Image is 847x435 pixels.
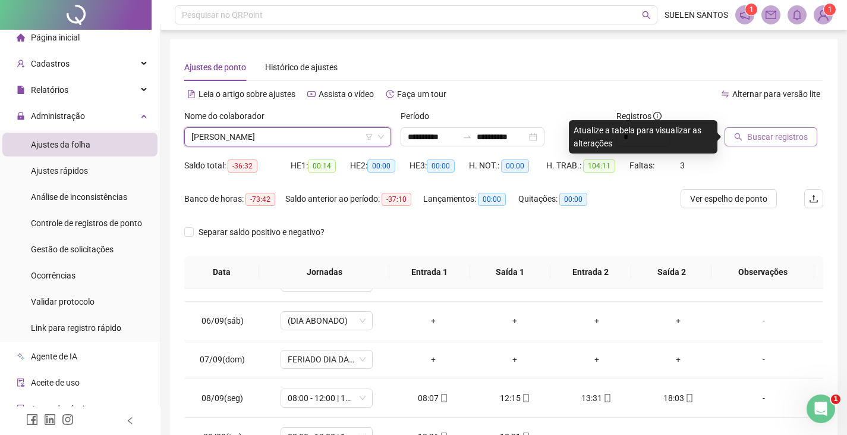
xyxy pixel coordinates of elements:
span: to [462,132,472,142]
span: solution [17,405,25,413]
div: Saldo total: [184,159,291,173]
span: 1 [828,5,832,14]
span: Assista o vídeo [319,89,374,99]
span: Link para registro rápido [31,323,121,333]
span: 00:00 [427,159,455,173]
span: Faça um tour [397,89,446,99]
label: Período [401,109,437,123]
div: - [729,314,799,327]
span: Validar protocolo [31,297,95,306]
span: 08:00 - 12:00 | 13:30 - 18:00 [288,389,366,407]
span: Ver espelho de ponto [690,192,767,205]
span: TAUANA FERNANDES DE OLIVEIRA [191,128,384,146]
span: Faltas: [629,161,656,170]
span: 3 [680,161,685,170]
span: search [642,11,651,20]
sup: Atualize o seu contato no menu Meus Dados [824,4,836,15]
span: Alternar para versão lite [732,89,820,99]
span: instagram [62,414,74,425]
span: Relatórios [31,85,68,95]
th: Observações [711,256,814,289]
span: facebook [26,414,38,425]
img: 39589 [814,6,832,24]
th: Entrada 2 [550,256,631,289]
div: + [483,353,546,366]
span: swap [721,90,729,98]
th: Entrada 1 [389,256,470,289]
div: 13:31 [565,392,628,405]
span: SUELEN SANTOS [665,8,728,21]
span: -73:42 [245,193,275,206]
span: mobile [684,394,694,402]
span: -37:10 [382,193,411,206]
span: linkedin [44,414,56,425]
span: (DIA ABONADO) [288,312,366,330]
span: FERIADO DIA DA INDEPENDÊNCIA [288,350,366,368]
span: Cadastros [31,59,70,68]
div: + [565,314,628,327]
span: user-add [17,60,25,68]
span: Página inicial [31,33,80,42]
div: Quitações: [518,192,602,206]
span: 00:00 [559,193,587,206]
div: HE 3: [410,159,469,173]
div: H. TRAB.: [546,159,629,173]
th: Saída 1 [470,256,551,289]
div: + [402,353,465,366]
span: mobile [602,394,612,402]
div: + [565,353,628,366]
th: Saída 2 [631,256,712,289]
span: Buscar registros [747,130,808,143]
span: file [17,86,25,94]
span: left [126,417,134,425]
span: 00:14 [308,159,336,173]
div: Banco de horas: [184,192,285,206]
span: lock [17,112,25,120]
div: Saldo anterior ao período: [285,192,423,206]
span: Ajustes rápidos [31,166,88,176]
span: 08/09(seg) [201,393,243,403]
span: upload [809,194,818,204]
div: + [483,314,546,327]
div: Lançamentos: [423,192,518,206]
div: 18:03 [647,392,710,405]
div: + [647,353,710,366]
span: youtube [307,90,316,98]
span: filter [366,133,373,140]
iframe: Intercom live chat [807,395,835,423]
span: Registros [616,109,662,123]
span: 104:11 [583,159,615,173]
span: -36:32 [228,159,257,173]
span: 00:00 [367,159,395,173]
sup: 1 [745,4,757,15]
span: Análise de inconsistências [31,192,127,202]
span: Ocorrências [31,271,75,280]
div: Atualize a tabela para visualizar as alterações [569,120,717,154]
span: mobile [521,394,530,402]
span: 1 [831,395,840,404]
div: H. NOT.: [469,159,546,173]
span: Atestado técnico [31,404,93,414]
span: Separar saldo positivo e negativo? [194,226,329,239]
span: 07/09(dom) [200,355,245,364]
span: 00:00 [478,193,506,206]
span: 1 [750,5,754,14]
span: mobile [439,394,448,402]
span: Ajustes de ponto [184,62,246,72]
div: + [402,314,465,327]
span: notification [739,10,750,20]
span: history [386,90,394,98]
span: Leia o artigo sobre ajustes [199,89,295,99]
span: Agente de IA [31,352,77,361]
span: mail [766,10,776,20]
div: HE 1: [291,159,350,173]
span: audit [17,378,25,387]
span: Histórico de ajustes [265,62,338,72]
div: - [729,392,799,405]
span: swap-right [462,132,472,142]
div: 08:07 [402,392,465,405]
button: Buscar registros [725,127,817,146]
span: info-circle [653,112,662,120]
div: 12:15 [483,392,546,405]
span: home [17,33,25,42]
